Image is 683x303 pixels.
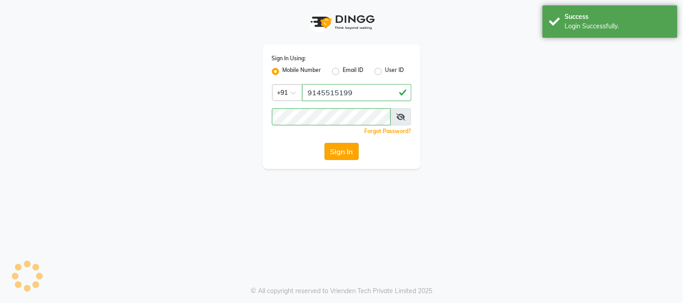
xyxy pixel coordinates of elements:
[302,84,412,101] input: Username
[272,54,306,62] label: Sign In Using:
[306,9,378,36] img: logo1.svg
[343,66,364,77] label: Email ID
[385,66,404,77] label: User ID
[272,108,391,125] input: Username
[283,66,321,77] label: Mobile Number
[565,22,671,31] div: Login Successfully.
[365,128,412,134] a: Forgot Password?
[565,12,671,22] div: Success
[325,143,359,160] button: Sign In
